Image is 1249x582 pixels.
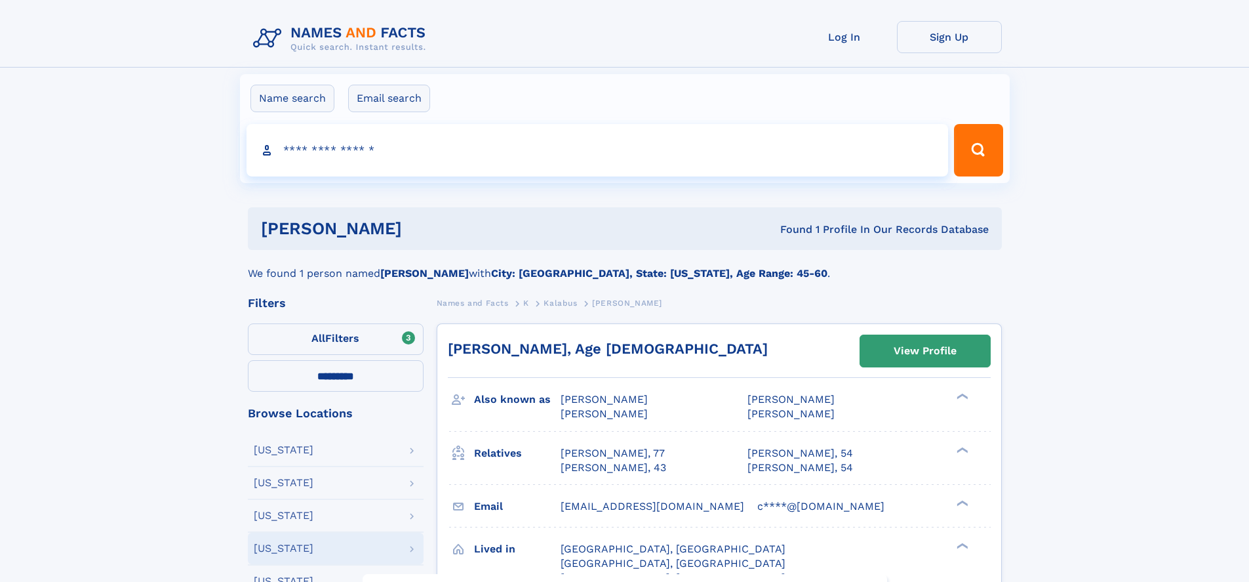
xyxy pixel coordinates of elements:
[953,392,969,401] div: ❯
[953,499,969,507] div: ❯
[254,543,313,554] div: [US_STATE]
[523,295,529,311] a: K
[474,495,561,518] h3: Email
[747,393,835,405] span: [PERSON_NAME]
[591,222,989,237] div: Found 1 Profile In Our Records Database
[561,446,665,461] a: [PERSON_NAME], 77
[311,332,325,344] span: All
[561,393,648,405] span: [PERSON_NAME]
[254,510,313,521] div: [US_STATE]
[474,538,561,560] h3: Lived in
[248,250,1002,281] div: We found 1 person named with .
[953,541,969,550] div: ❯
[860,335,990,367] a: View Profile
[523,299,529,308] span: K
[747,461,853,475] a: [PERSON_NAME], 54
[248,21,437,56] img: Logo Names and Facts
[250,85,334,112] label: Name search
[248,407,424,419] div: Browse Locations
[561,500,744,512] span: [EMAIL_ADDRESS][DOMAIN_NAME]
[747,407,835,420] span: [PERSON_NAME]
[544,295,577,311] a: Kalabus
[747,446,853,461] a: [PERSON_NAME], 54
[592,299,662,308] span: [PERSON_NAME]
[561,543,785,555] span: [GEOGRAPHIC_DATA], [GEOGRAPHIC_DATA]
[248,297,424,309] div: Filters
[954,124,1002,177] button: Search Button
[897,21,1002,53] a: Sign Up
[248,323,424,355] label: Filters
[792,21,897,53] a: Log In
[348,85,430,112] label: Email search
[261,220,591,237] h1: [PERSON_NAME]
[380,267,469,280] b: [PERSON_NAME]
[491,267,827,280] b: City: [GEOGRAPHIC_DATA], State: [US_STATE], Age Range: 45-60
[437,295,509,311] a: Names and Facts
[561,557,785,570] span: [GEOGRAPHIC_DATA], [GEOGRAPHIC_DATA]
[474,442,561,465] h3: Relatives
[561,407,648,420] span: [PERSON_NAME]
[953,446,969,454] div: ❯
[561,461,666,475] a: [PERSON_NAME], 43
[254,478,313,488] div: [US_STATE]
[448,341,768,357] a: [PERSON_NAME], Age [DEMOGRAPHIC_DATA]
[254,445,313,455] div: [US_STATE]
[247,124,949,177] input: search input
[544,299,577,308] span: Kalabus
[894,336,957,366] div: View Profile
[474,388,561,411] h3: Also known as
